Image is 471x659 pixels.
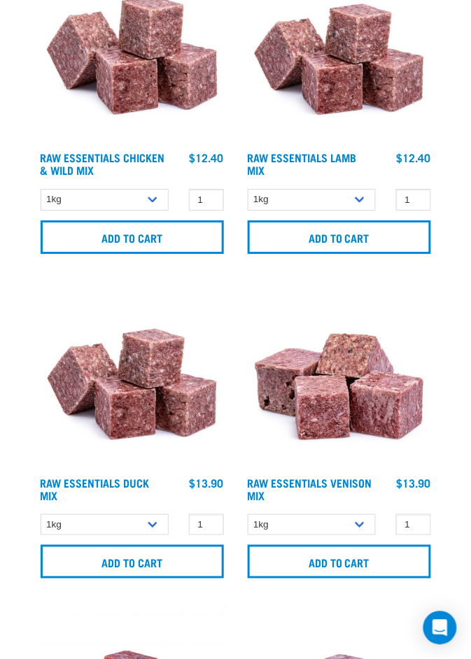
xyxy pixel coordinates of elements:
input: 1 [396,514,431,536]
input: 1 [396,189,431,211]
input: Add to cart [41,545,224,579]
a: Raw Essentials Chicken & Wild Mix [41,154,165,173]
a: Raw Essentials Duck Mix [41,479,150,498]
div: $13.90 [397,476,431,489]
input: Add to cart [248,545,431,579]
div: $12.40 [190,151,224,164]
div: $13.90 [190,476,224,489]
input: Add to cart [41,220,224,254]
img: 1113 RE Venison Mix 01 [244,279,435,469]
input: 1 [189,189,224,211]
input: 1 [189,514,224,536]
a: Raw Essentials Lamb Mix [248,154,357,173]
div: Open Intercom Messenger [423,611,457,645]
a: Raw Essentials Venison Mix [248,479,372,498]
input: Add to cart [248,220,431,254]
img: ?1041 RE Lamb Mix 01 [37,279,227,469]
div: $12.40 [397,151,431,164]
